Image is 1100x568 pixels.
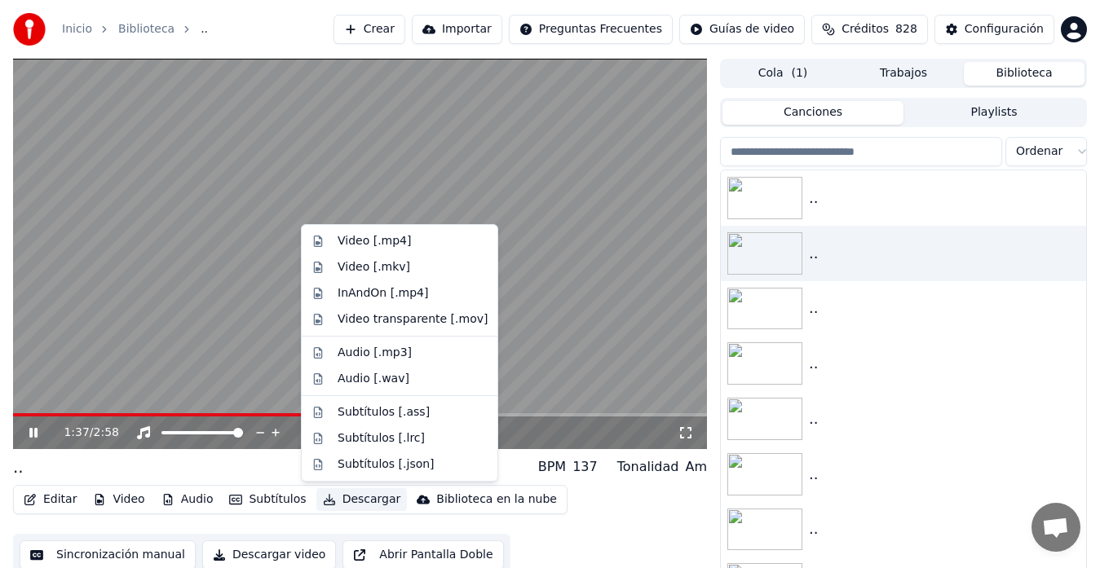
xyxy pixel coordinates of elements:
[809,407,1080,430] div: ..
[13,13,46,46] img: youka
[201,21,208,37] span: ..
[811,15,928,44] button: Créditos828
[809,187,1080,209] div: ..
[964,62,1085,86] button: Biblioteca
[338,345,412,361] div: Audio [.mp3]
[722,101,903,125] button: Canciones
[809,517,1080,540] div: ..
[338,311,488,328] div: Video transparente [.mov]
[155,488,220,511] button: Audio
[338,404,430,420] div: Subtítulos [.ass]
[934,15,1054,44] button: Configuración
[13,456,24,478] div: ..
[509,15,673,44] button: Preguntas Frecuentes
[64,425,103,441] div: /
[809,242,1080,265] div: ..
[64,425,89,441] span: 1:37
[903,101,1085,125] button: Playlists
[86,488,151,511] button: Video
[538,457,566,477] div: BPM
[223,488,312,511] button: Subtítulos
[895,21,917,37] span: 828
[17,488,83,511] button: Editar
[338,430,425,447] div: Subtítulos [.lrc]
[722,62,843,86] button: Cola
[809,297,1080,319] div: ..
[1016,143,1062,160] span: Ordenar
[572,457,598,477] div: 137
[62,21,92,37] a: Inicio
[436,491,557,508] div: Biblioteca en la nube
[62,21,208,37] nav: breadcrumb
[791,65,807,81] span: ( 1 )
[338,371,409,387] div: Audio [.wav]
[338,233,411,249] div: Video [.mp4]
[1032,503,1080,552] div: Chat abierto
[685,457,707,477] div: Am
[965,21,1044,37] div: Configuración
[118,21,174,37] a: Biblioteca
[316,488,408,511] button: Descargar
[809,463,1080,486] div: ..
[94,425,119,441] span: 2:58
[334,15,405,44] button: Crear
[843,62,964,86] button: Trabajos
[679,15,805,44] button: Guías de video
[412,15,502,44] button: Importar
[338,259,410,275] div: Video [.mkv]
[338,285,429,302] div: InAndOn [.mp4]
[617,457,679,477] div: Tonalidad
[842,21,889,37] span: Créditos
[338,456,435,473] div: Subtítulos [.json]
[809,352,1080,375] div: ..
